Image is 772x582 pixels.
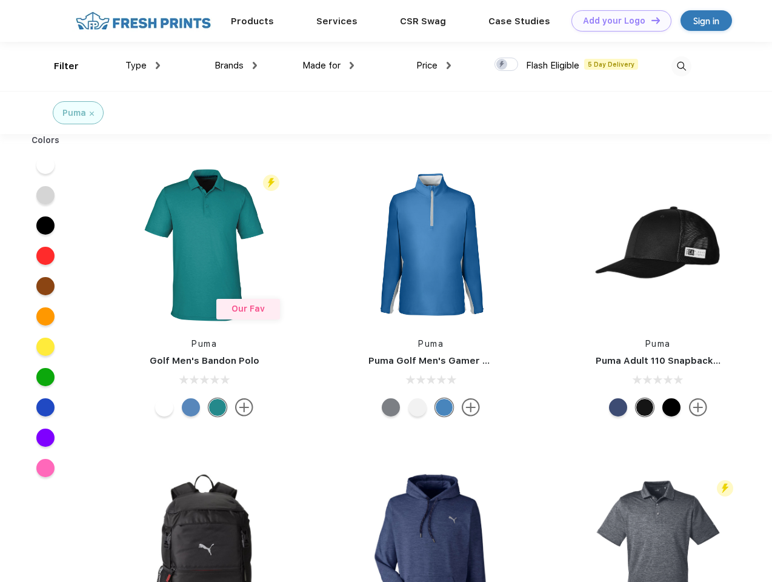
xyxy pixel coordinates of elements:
[416,60,438,71] span: Price
[191,339,217,349] a: Puma
[462,398,480,416] img: more.svg
[689,398,707,416] img: more.svg
[382,398,400,416] div: Quiet Shade
[609,398,627,416] div: Peacoat Qut Shd
[263,175,279,191] img: flash_active_toggle.svg
[208,398,227,416] div: Green Lagoon
[651,17,660,24] img: DT
[408,398,427,416] div: Bright White
[400,16,446,27] a: CSR Swag
[156,62,160,69] img: dropdown.png
[231,16,274,27] a: Products
[584,59,638,70] span: 5 Day Delivery
[350,62,354,69] img: dropdown.png
[435,398,453,416] div: Bright Cobalt
[526,60,579,71] span: Flash Eligible
[150,355,259,366] a: Golf Men's Bandon Polo
[662,398,680,416] div: Pma Blk Pma Blk
[671,56,691,76] img: desktop_search.svg
[418,339,444,349] a: Puma
[182,398,200,416] div: Lake Blue
[717,480,733,497] img: flash_active_toggle.svg
[253,62,257,69] img: dropdown.png
[577,164,739,326] img: func=resize&h=266
[645,339,671,349] a: Puma
[235,398,253,416] img: more.svg
[693,14,719,28] div: Sign in
[155,398,173,416] div: Bright White
[125,60,147,71] span: Type
[680,10,732,31] a: Sign in
[231,304,265,313] span: Our Fav
[368,355,560,366] a: Puma Golf Men's Gamer Golf Quarter-Zip
[636,398,654,416] div: Pma Blk with Pma Blk
[583,16,645,26] div: Add your Logo
[90,112,94,116] img: filter_cancel.svg
[302,60,341,71] span: Made for
[316,16,358,27] a: Services
[54,59,79,73] div: Filter
[215,60,244,71] span: Brands
[124,164,285,326] img: func=resize&h=266
[62,107,86,119] div: Puma
[22,134,69,147] div: Colors
[447,62,451,69] img: dropdown.png
[350,164,511,326] img: func=resize&h=266
[72,10,215,32] img: fo%20logo%202.webp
